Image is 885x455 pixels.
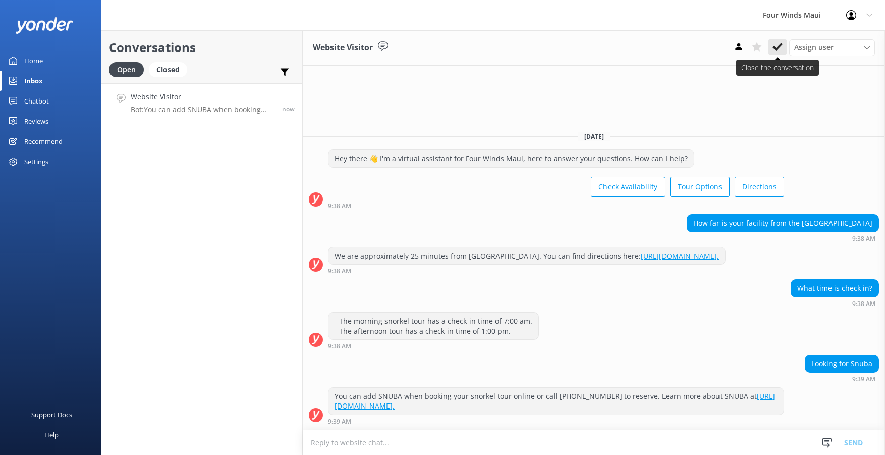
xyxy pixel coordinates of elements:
[687,215,878,232] div: How far is your facility from the [GEOGRAPHIC_DATA]
[328,203,351,209] strong: 9:38 AM
[44,425,59,445] div: Help
[578,132,610,141] span: [DATE]
[852,376,875,382] strong: 9:39 AM
[328,343,351,349] strong: 9:38 AM
[282,105,295,113] span: Aug 28 2025 09:39am (UTC -10:00) Pacific/Honolulu
[805,355,878,372] div: Looking for Snuba
[670,177,730,197] button: Tour Options
[149,64,192,75] a: Closed
[24,131,63,151] div: Recommend
[591,177,665,197] button: Check Availability
[328,418,784,425] div: Aug 28 2025 09:39am (UTC -10:00) Pacific/Honolulu
[852,236,875,242] strong: 9:38 AM
[641,251,719,261] a: [URL][DOMAIN_NAME].
[328,313,538,339] div: - The morning snorkel tour has a check-in time of 7:00 am. - The afternoon tour has a check-in ti...
[101,83,302,121] a: Website VisitorBot:You can add SNUBA when booking your snorkel tour online or call [PHONE_NUMBER]...
[328,342,539,349] div: Aug 28 2025 09:38am (UTC -10:00) Pacific/Honolulu
[24,50,43,71] div: Home
[109,38,295,57] h2: Conversations
[109,62,144,77] div: Open
[131,105,274,114] p: Bot: You can add SNUBA when booking your snorkel tour online or call [PHONE_NUMBER] to reserve. L...
[31,405,72,425] div: Support Docs
[328,150,694,167] div: Hey there 👋 I'm a virtual assistant for Four Winds Maui, here to answer your questions. How can I...
[791,280,878,297] div: What time is check in?
[805,375,879,382] div: Aug 28 2025 09:39am (UTC -10:00) Pacific/Honolulu
[109,64,149,75] a: Open
[24,151,48,172] div: Settings
[335,391,775,411] a: [URL][DOMAIN_NAME].
[328,268,351,274] strong: 9:38 AM
[24,111,48,131] div: Reviews
[24,91,49,111] div: Chatbot
[852,301,875,307] strong: 9:38 AM
[149,62,187,77] div: Closed
[735,177,784,197] button: Directions
[687,235,879,242] div: Aug 28 2025 09:38am (UTC -10:00) Pacific/Honolulu
[328,202,784,209] div: Aug 28 2025 09:38am (UTC -10:00) Pacific/Honolulu
[791,300,879,307] div: Aug 28 2025 09:38am (UTC -10:00) Pacific/Honolulu
[794,42,834,53] span: Assign user
[328,388,784,415] div: You can add SNUBA when booking your snorkel tour online or call [PHONE_NUMBER] to reserve. Learn ...
[328,419,351,425] strong: 9:39 AM
[15,17,73,34] img: yonder-white-logo.png
[313,41,373,55] h3: Website Visitor
[328,247,725,265] div: We are approximately 25 minutes from [GEOGRAPHIC_DATA]. You can find directions here:
[328,267,726,274] div: Aug 28 2025 09:38am (UTC -10:00) Pacific/Honolulu
[131,91,274,103] h4: Website Visitor
[789,39,875,56] div: Assign User
[24,71,43,91] div: Inbox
